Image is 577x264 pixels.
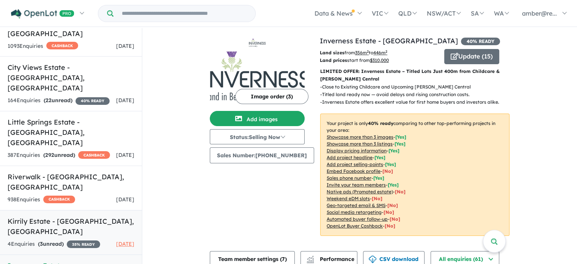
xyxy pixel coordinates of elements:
[210,129,305,144] button: Status:Selling Now
[210,147,314,163] button: Sales Number:[PHONE_NUMBER]
[327,223,383,229] u: OpenLot Buyer Cashback
[307,258,314,263] img: bar-chart.svg
[388,182,399,188] span: [ Yes ]
[369,256,376,263] img: download icon
[384,209,394,215] span: [No]
[390,216,400,222] span: [No]
[382,168,393,174] span: [ No ]
[320,114,509,236] p: Your project is only comparing to other top-performing projects in your area: - - - - - - - - - -...
[461,38,500,45] span: 40 % READY
[374,155,385,160] span: [ Yes ]
[320,68,509,83] p: LIMITED OFFER: Inverness Estate – Titled Lots Just 400m from Childcare & [PERSON_NAME] Central
[235,89,308,104] button: Image order (3)
[395,189,406,194] span: [No]
[43,196,75,203] span: CASHBACK
[282,256,285,262] span: 7
[370,57,389,63] u: $ 310,000
[522,9,557,17] span: amber@re...
[116,97,134,104] span: [DATE]
[213,39,302,48] img: Inverness Estate - Beveridge Logo
[67,240,100,248] span: 35 % READY
[327,202,385,208] u: Geo-targeted email & SMS
[210,111,305,126] button: Add images
[385,223,395,229] span: [No]
[327,189,393,194] u: Native ads (Promoted estate)
[327,175,371,181] u: Sales phone number
[320,57,439,64] p: start from
[395,141,406,147] span: [ Yes ]
[327,148,387,153] u: Display pricing information
[395,134,406,140] span: [ Yes ]
[388,148,399,153] span: [ Yes ]
[8,195,75,204] div: 938 Enquir ies
[8,117,134,148] h5: Little Springs Estate - [GEOGRAPHIC_DATA] , [GEOGRAPHIC_DATA]
[387,202,398,208] span: [No]
[320,50,344,55] b: Land sizes
[46,42,78,49] span: CASHBACK
[8,151,110,160] div: 387 Enquir ies
[320,91,505,98] p: - Titled land ready now — avoid delays and rising construction costs.
[210,51,305,108] img: Inverness Estate - Beveridge
[78,151,110,159] span: CASHBACK
[385,161,396,167] span: [ Yes ]
[43,152,75,158] strong: ( unread)
[320,98,505,106] p: - Inverness Estate offers excellent value for first home buyers and investors alike.
[210,36,305,108] a: Inverness Estate - Beveridge LogoInverness Estate - Beveridge
[368,120,393,126] b: 40 % ready
[320,57,347,63] b: Land prices
[44,97,72,104] strong: ( unread)
[38,240,64,247] strong: ( unread)
[320,36,458,45] a: Inverness Estate - [GEOGRAPHIC_DATA]
[116,43,134,49] span: [DATE]
[327,141,393,147] u: Showcase more than 3 listings
[116,240,134,247] span: [DATE]
[327,168,380,174] u: Embed Facebook profile
[327,182,386,188] u: Invite your team members
[367,49,369,54] sup: 2
[320,83,505,91] p: - Close to Existing Childcare and Upcoming [PERSON_NAME] Central
[327,161,383,167] u: Add project selling-points
[373,175,384,181] span: [ Yes ]
[116,196,134,203] span: [DATE]
[8,96,110,105] div: 164 Enquir ies
[373,50,387,55] u: 446 m
[115,5,254,22] input: Try estate name, suburb, builder or developer
[8,62,134,93] h5: City Views Estate - [GEOGRAPHIC_DATA] , [GEOGRAPHIC_DATA]
[307,256,314,260] img: line-chart.svg
[385,49,387,54] sup: 2
[40,240,43,247] span: 3
[308,256,354,262] span: Performance
[327,196,370,201] u: Weekend eDM slots
[327,134,393,140] u: Showcase more than 3 images
[8,172,134,192] h5: Riverwalk - [GEOGRAPHIC_DATA] , [GEOGRAPHIC_DATA]
[11,9,74,19] img: Openlot PRO Logo White
[369,50,387,55] span: to
[116,152,134,158] span: [DATE]
[8,240,100,249] div: 4 Enquir ies
[327,155,373,160] u: Add project headline
[327,216,388,222] u: Automated buyer follow-up
[372,196,382,201] span: [No]
[8,42,78,51] div: 1093 Enquir ies
[444,49,499,64] button: Update (15)
[320,49,439,57] p: from
[45,152,54,158] span: 292
[327,209,382,215] u: Social media retargeting
[355,50,369,55] u: 356 m
[8,216,134,237] h5: Kirrily Estate - [GEOGRAPHIC_DATA] , [GEOGRAPHIC_DATA]
[75,97,110,105] span: 40 % READY
[46,97,52,104] span: 22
